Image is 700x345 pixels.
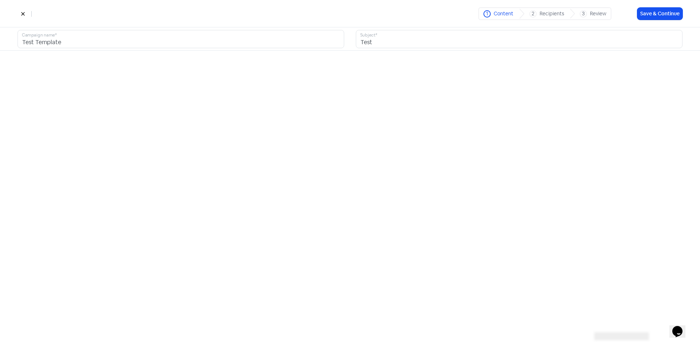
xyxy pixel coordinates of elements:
div: Recipients [540,10,564,18]
span: 1 [486,10,488,18]
span: 2 [532,10,534,18]
input: Campaign name* [17,30,344,48]
div: Review [590,10,606,18]
div: Content [494,10,513,18]
iframe: chat widget [669,316,693,338]
span: 3 [582,10,585,18]
button: Save & Continue [637,8,682,20]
